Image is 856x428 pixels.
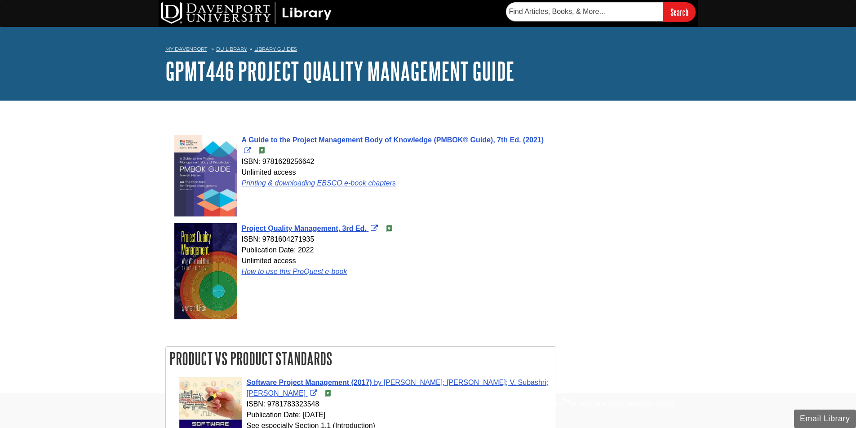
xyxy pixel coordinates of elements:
[161,2,332,24] img: DU Library
[242,268,347,275] a: How to use this ProQuest e-book
[165,45,207,53] a: My Davenport
[247,379,549,397] span: [PERSON_NAME]; [PERSON_NAME]; V. Subashri; [PERSON_NAME]
[506,2,696,22] form: Searches DU Library's articles, books, and more
[562,398,569,405] sup: TM
[247,379,549,397] a: Link opens in new window
[174,223,237,320] img: Cover Art
[174,256,556,277] div: Unlimited access
[324,390,332,397] img: e-Book
[242,136,544,154] a: Link opens in new window
[386,225,393,232] img: e-Book
[242,225,381,232] a: Link opens in new window
[374,379,381,386] span: by
[174,135,237,216] img: Cover Art
[174,167,556,189] div: Unlimited access
[254,46,297,52] a: Library Guides
[247,379,372,386] span: Software Project Management (2017)
[794,410,856,428] button: Email Library
[166,347,556,371] h2: Product vs Product Standards
[242,225,367,232] span: Project Quality Management, 3rd Ed.
[179,399,551,410] div: ISBN: 9781783323548
[179,410,551,420] div: Publication Date: [DATE]
[506,2,663,21] input: Find Articles, Books, & More...
[663,2,696,22] input: Search
[216,46,247,52] a: DU Library
[242,136,544,144] span: A Guide to the Project Management Body of Knowledge (PMBOK® Guide), 7th Ed. (2021)
[242,179,396,187] a: Link opens in new window
[165,57,514,85] a: GPMT446 Project Quality Management Guide
[174,156,556,167] div: ISBN: 9781628256642
[165,43,691,57] nav: breadcrumb
[258,147,266,154] img: e-Book
[174,245,556,256] div: Publication Date: 2022
[174,234,556,245] div: ISBN: 9781604271935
